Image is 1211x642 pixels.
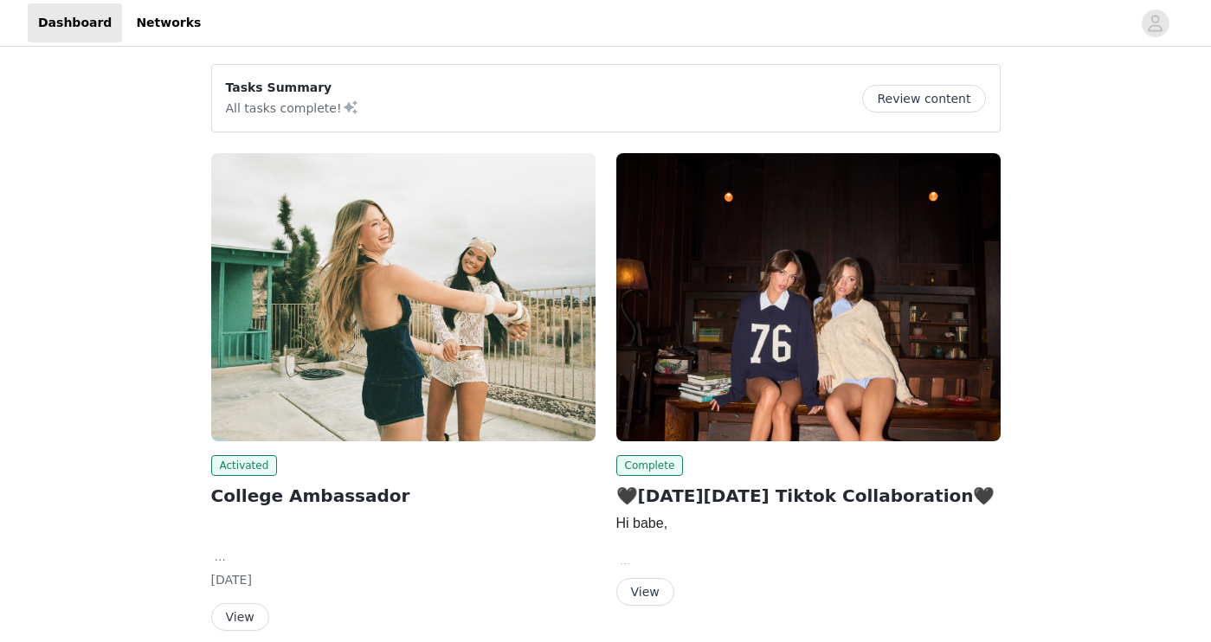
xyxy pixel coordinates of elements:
[616,578,674,606] button: View
[28,3,122,42] a: Dashboard
[226,97,359,118] p: All tasks complete!
[211,483,596,509] h2: College Ambassador
[211,455,278,476] span: Activated
[126,3,211,42] a: Networks
[862,85,985,112] button: Review content
[616,586,674,599] a: View
[211,153,596,441] img: Edikted
[616,483,1001,509] h2: 🖤[DATE][DATE] Tiktok Collaboration🖤
[226,79,359,97] p: Tasks Summary
[616,455,684,476] span: Complete
[616,153,1001,441] img: Edikted
[211,611,269,624] a: View
[1147,10,1163,37] div: avatar
[211,603,269,631] button: View
[211,573,252,587] span: [DATE]
[616,516,668,530] span: Hi babe,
